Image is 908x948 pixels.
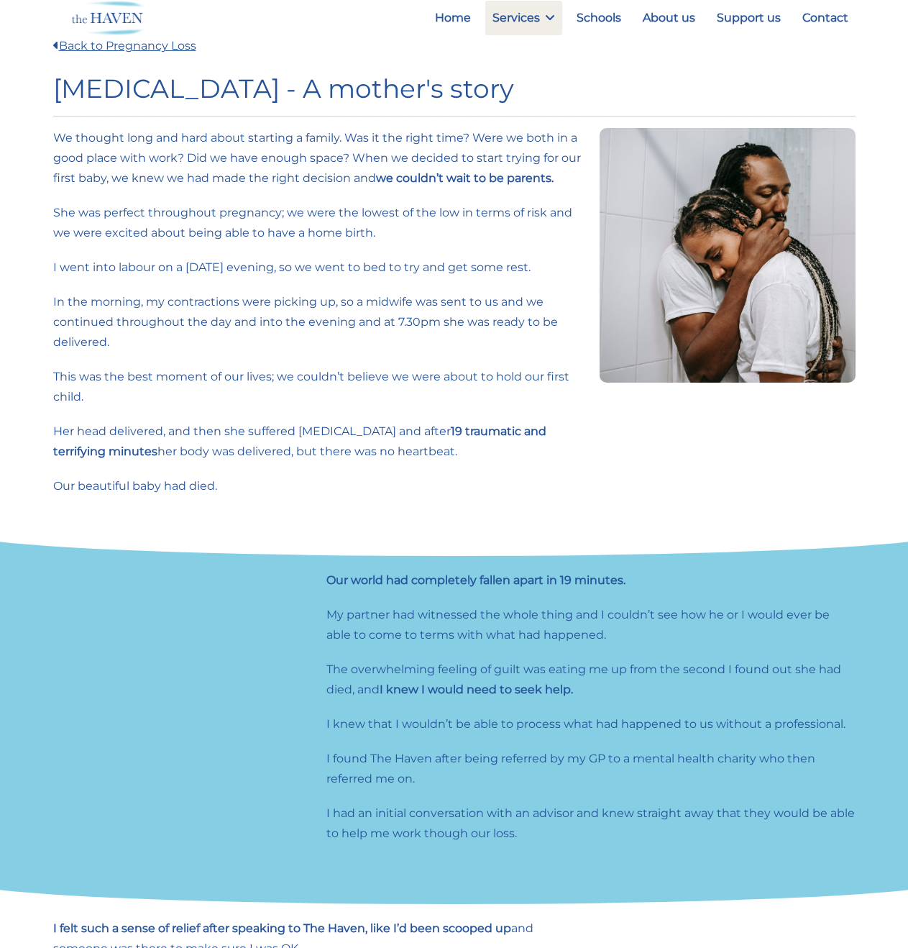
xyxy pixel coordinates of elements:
a: Schools [569,1,628,35]
p: I knew that I wouldn’t be able to process what had happened to us without a professional. [326,714,856,734]
strong: I knew I would need to seek help. [380,683,573,696]
a: Contact [795,1,856,35]
p: Her head delivered, and then she suffered [MEDICAL_DATA] and after her body was delivered, but th... [53,421,582,462]
a: Home [428,1,478,35]
a: Back to Pregnancy Loss [53,39,196,53]
a: Services [485,1,562,35]
a: Support us [710,1,788,35]
a: About us [636,1,702,35]
p: I went into labour on a [DATE] evening, so we went to bed to try and get some rest. [53,257,582,278]
h1: [MEDICAL_DATA] - A mother's story [53,73,856,104]
strong: Our world had completely fallen apart in 19 minutes. [326,573,625,587]
strong: we couldn’t wait to be parents. [376,171,554,185]
img: Photo of a wistful mother and father hugging [600,128,856,382]
p: My partner had witnessed the whole thing and I couldn’t see how he or I would ever be able to com... [326,605,856,645]
p: Our beautiful baby had died. [53,476,582,496]
p: In the morning, my contractions were picking up, so a midwife was sent to us and we continued thr... [53,292,582,352]
p: The overwhelming feeling of guilt was eating me up from the second I found out she had died, and [326,660,856,700]
p: This was the best moment of our lives; we couldn’t believe we were about to hold our first child. [53,367,582,407]
p: I had an initial conversation with an advisor and knew straight away that they would be able to h... [326,803,856,844]
strong: I felt such a sense of relief after speaking to The Haven, like I’d been scooped up [53,921,511,935]
p: We thought long and hard about starting a family. Was it the right time? Were we both in a good p... [53,128,582,188]
p: I found The Haven after being referred by my GP to a mental health charity who then referred me on. [326,749,856,789]
p: She was perfect throughout pregnancy; we were the lowest of the low in terms of risk and we were ... [53,203,582,243]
